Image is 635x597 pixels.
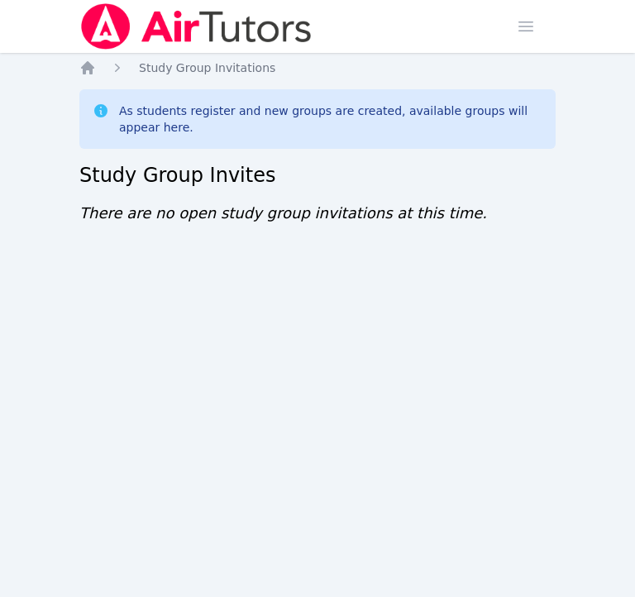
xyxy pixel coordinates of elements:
[79,162,556,189] h2: Study Group Invites
[139,61,275,74] span: Study Group Invitations
[119,103,542,136] div: As students register and new groups are created, available groups will appear here.
[79,204,487,222] span: There are no open study group invitations at this time.
[139,60,275,76] a: Study Group Invitations
[79,60,556,76] nav: Breadcrumb
[79,3,313,50] img: Air Tutors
